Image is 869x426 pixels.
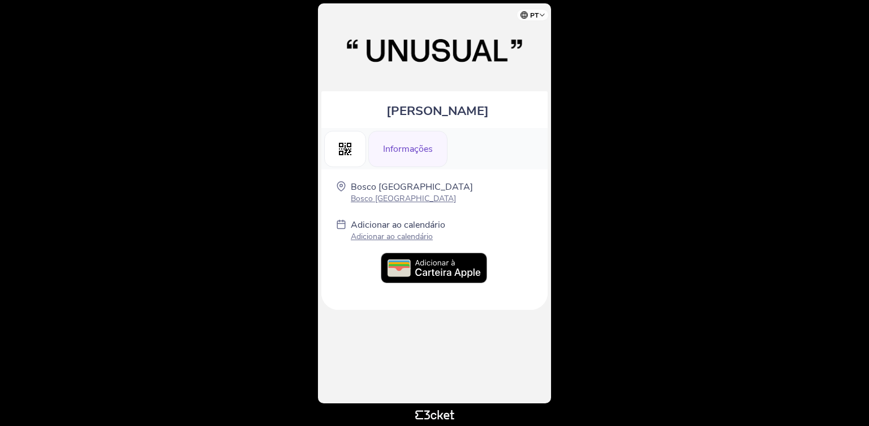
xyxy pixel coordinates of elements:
a: Informações [368,142,448,154]
a: Adicionar ao calendário Adicionar ao calendário [351,219,445,244]
img: PT_Add_to_Apple_Wallet.09b75ae6.svg [381,253,488,284]
img: Unusual Gathering at BOSCO [345,15,524,86]
a: Bosco [GEOGRAPHIC_DATA] Bosco [GEOGRAPHIC_DATA] [351,181,473,204]
p: Bosco [GEOGRAPHIC_DATA] [351,181,473,193]
span: [PERSON_NAME] [386,103,489,120]
p: Adicionar ao calendário [351,219,445,231]
p: Adicionar ao calendário [351,231,445,242]
p: Bosco [GEOGRAPHIC_DATA] [351,193,473,204]
div: Informações [368,131,448,167]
